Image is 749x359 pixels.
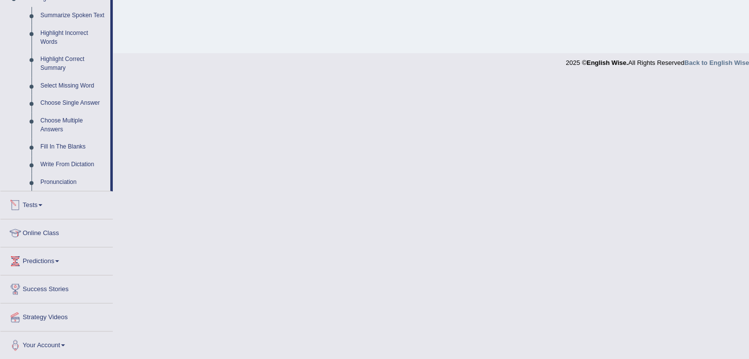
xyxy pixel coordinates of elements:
[36,94,110,112] a: Choose Single Answer
[36,77,110,95] a: Select Missing Word
[36,51,110,77] a: Highlight Correct Summary
[36,7,110,25] a: Summarize Spoken Text
[0,219,113,244] a: Online Class
[566,53,749,67] div: 2025 © All Rights Reserved
[0,247,113,272] a: Predictions
[0,331,113,356] a: Your Account
[0,275,113,300] a: Success Stories
[36,25,110,51] a: Highlight Incorrect Words
[36,156,110,174] a: Write From Dictation
[36,112,110,138] a: Choose Multiple Answers
[36,174,110,191] a: Pronunciation
[0,303,113,328] a: Strategy Videos
[586,59,628,66] strong: English Wise.
[684,59,749,66] a: Back to English Wise
[36,138,110,156] a: Fill In The Blanks
[0,191,113,216] a: Tests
